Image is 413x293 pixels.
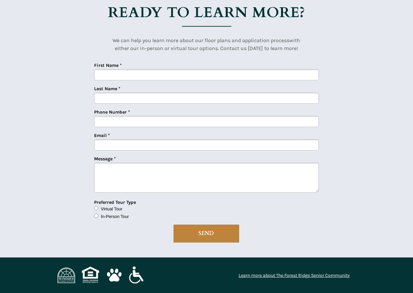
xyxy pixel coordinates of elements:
[173,224,240,243] button: SEND
[113,37,156,43] span: We can help you le
[156,37,289,43] span: arn more about our floor plans and application process
[94,133,110,138] span: Email *
[94,156,116,162] span: Message *
[101,206,122,211] span: Virtual Tour
[94,109,130,115] span: Phone Number *
[94,200,136,205] span: Preferred Tour Type
[108,3,305,22] strong: READY TO LEARN MORE?
[94,86,120,92] span: Last Name *
[239,273,350,278] a: Learn more about The Forest Ridge Senior Community
[101,214,129,219] span: In-Person Tour
[173,230,239,237] span: SEND
[94,63,122,68] span: First Name *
